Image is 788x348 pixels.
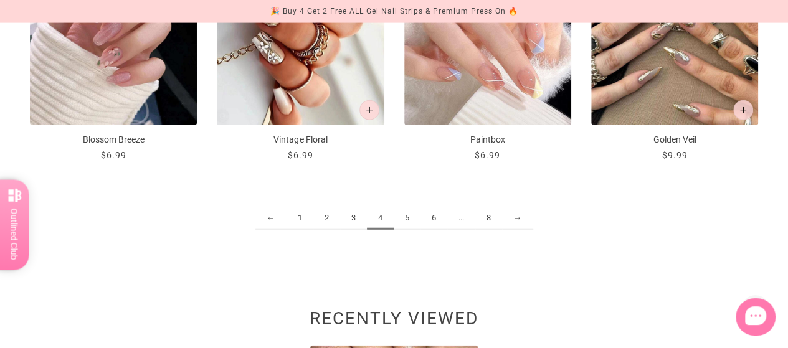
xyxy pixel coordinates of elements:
[270,5,518,18] div: 🎉 Buy 4 Get 2 Free ALL Gel Nail Strips & Premium Press On 🔥
[30,133,197,146] p: Blossom Breeze
[30,316,758,329] h2: Recently viewed
[475,207,502,230] a: 8
[733,100,753,120] button: Add to cart
[367,207,394,230] span: 4
[340,207,367,230] a: 3
[420,207,447,230] a: 6
[447,207,475,230] span: ...
[255,207,287,230] a: ←
[404,133,571,146] p: Paintbox
[502,207,533,230] a: →
[475,150,500,160] span: $6.99
[288,150,313,160] span: $6.99
[591,133,758,146] p: Golden Veil
[101,150,126,160] span: $6.99
[359,100,379,120] button: Add to cart
[217,133,384,146] p: Vintage Floral
[287,207,313,230] a: 1
[313,207,340,230] a: 2
[662,150,687,160] span: $9.99
[394,207,420,230] a: 5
